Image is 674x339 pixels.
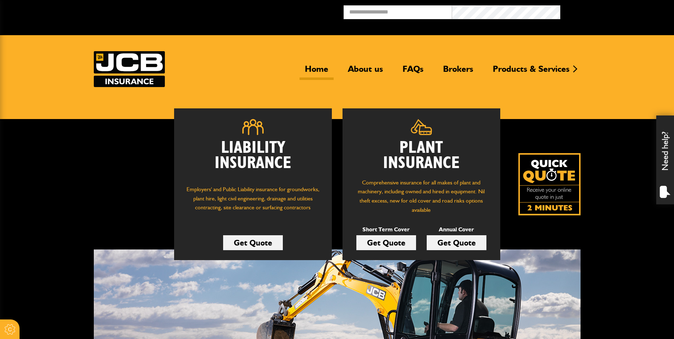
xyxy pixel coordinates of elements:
a: About us [343,64,388,80]
p: Annual Cover [427,225,486,234]
a: Get your insurance quote isn just 2-minutes [518,153,581,215]
a: Get Quote [356,235,416,250]
img: Quick Quote [518,153,581,215]
img: JCB Insurance Services logo [94,51,165,87]
a: Products & Services [487,64,575,80]
div: Need help? [656,115,674,204]
a: JCB Insurance Services [94,51,165,87]
p: Comprehensive insurance for all makes of plant and machinery, including owned and hired in equipm... [353,178,490,214]
p: Employers' and Public Liability insurance for groundworks, plant hire, light civil engineering, d... [185,185,321,219]
button: Broker Login [560,5,669,16]
a: Home [300,64,334,80]
a: Get Quote [223,235,283,250]
a: FAQs [397,64,429,80]
h2: Liability Insurance [185,140,321,178]
h2: Plant Insurance [353,140,490,171]
a: Get Quote [427,235,486,250]
p: Short Term Cover [356,225,416,234]
a: Brokers [438,64,479,80]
